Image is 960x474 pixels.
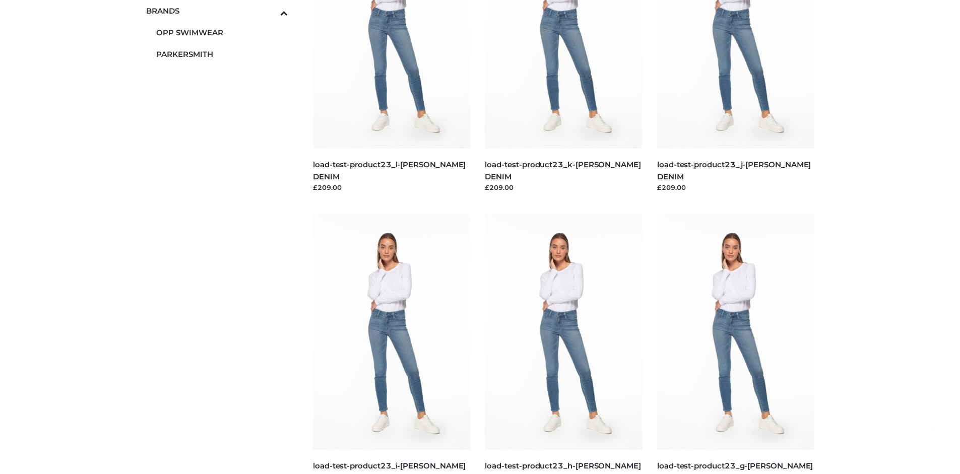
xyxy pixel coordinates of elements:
[657,182,814,192] div: £209.00
[485,160,641,181] a: load-test-product23_k-[PERSON_NAME] DENIM
[156,48,288,60] span: PARKERSMITH
[156,43,288,65] a: PARKERSMITH
[146,5,288,17] span: BRANDS
[922,406,947,431] span: Back to top
[485,182,642,192] div: £209.00
[313,160,466,181] a: load-test-product23_l-[PERSON_NAME] DENIM
[156,22,288,43] a: OPP SWIMWEAR
[657,160,811,181] a: load-test-product23_j-[PERSON_NAME] DENIM
[313,182,470,192] div: £209.00
[156,27,288,38] span: OPP SWIMWEAR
